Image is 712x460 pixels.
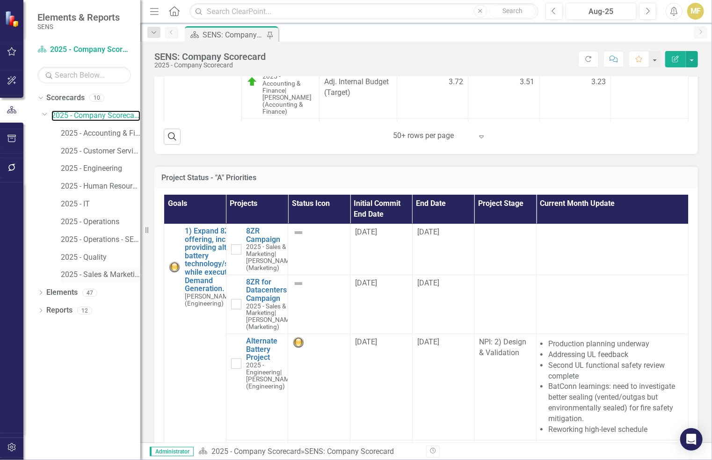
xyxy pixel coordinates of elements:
td: Double-Click to Edit [288,225,350,276]
button: Search [489,5,536,18]
img: Not Defined [293,227,304,239]
li: Production planning underway [548,339,683,350]
a: Alternate Battery Project [246,337,295,362]
span: [DATE] [355,228,377,237]
a: 8ZR Campaign [246,227,295,244]
a: 2025 - Engineering [61,163,140,174]
td: Double-Click to Edit [288,334,350,440]
td: Double-Click to Edit [397,118,468,136]
img: Yellow: At Risk/Needs Attention [293,337,304,349]
span: 2025 - Sales & Marketing [246,303,286,317]
span: [DATE] [417,338,439,347]
small: [PERSON_NAME] (Marketing) [246,303,295,331]
a: 2025 - Operations [61,217,140,227]
div: 2025 - Company Scorecard [154,62,266,69]
a: 2025 - Human Resources [61,181,140,192]
td: Double-Click to Edit [468,118,539,136]
td: Double-Click to Edit Right Click for Context Menu [226,334,288,440]
td: Double-Click to Edit Right Click for Context Menu [226,225,288,276]
a: 2025 - Accounting & Finance [61,128,140,139]
span: | [275,309,276,317]
td: Double-Click to Edit [319,73,397,118]
a: 2025 - Quality [61,252,140,263]
td: Double-Click to Edit [412,275,474,334]
li: Addressing UL feedback [548,350,683,361]
td: Double-Click to Edit [350,225,413,276]
div: SENS: Company Scorecard [154,51,266,62]
a: Reports [46,305,73,316]
td: Double-Click to Edit [319,118,397,136]
img: Not Defined [293,278,304,290]
a: 2025 - Company Scorecard [211,447,301,456]
div: 47 [82,289,97,297]
div: Aug-25 [569,6,633,17]
button: MF [687,3,704,20]
span: 3.23 [591,77,606,88]
a: 2025 - Company Scorecard [51,110,140,121]
td: Double-Click to Edit [474,275,537,334]
span: | [280,369,282,376]
td: Double-Click to Edit [474,334,537,440]
td: Double-Click to Edit [611,118,689,190]
td: Double-Click to Edit [397,73,468,118]
img: Yellow: At Risk/Needs Attention [169,262,180,273]
a: 2025 - Customer Service [61,146,140,157]
td: Double-Click to Edit [537,275,689,334]
span: [DATE] [355,338,377,347]
span: Search [502,7,523,15]
td: Double-Click to Edit [288,275,350,334]
td: Double-Click to Edit Right Click for Context Menu [226,275,288,334]
span: Elements & Reports [37,12,120,23]
td: Double-Click to Edit [539,73,610,118]
td: Double-Click to Edit [537,225,689,276]
span: NPI: 2) Design & Validation [479,338,526,358]
span: 2025 - Sales & Marketing [246,243,286,258]
td: Double-Click to Edit [611,45,689,118]
td: Double-Click to Edit Right Click for Context Menu [241,118,319,190]
li: BatConn learnings: need to investigate better sealing (vented/outgas but environmentally sealed) ... [548,382,683,424]
td: Double-Click to Edit [468,73,539,118]
span: [DATE] [417,228,439,237]
a: 2025 - Sales & Marketing [61,270,140,280]
span: | [285,87,286,94]
span: 2025 - Engineering [246,362,280,376]
img: On Target [247,76,258,88]
small: [PERSON_NAME] (Engineering) [185,293,253,307]
span: | [275,250,276,258]
span: 3.72 [449,77,463,88]
input: Search ClearPoint... [189,3,538,20]
div: » [198,446,419,457]
div: SENS: Company Scorecard [203,29,264,41]
span: Adj. Internal Budget (Target) [324,77,392,98]
a: 2025 - IT [61,199,140,210]
div: 10 [89,94,104,102]
td: Double-Click to Edit [539,118,610,136]
td: Double-Click to Edit [474,225,537,276]
div: Open Intercom Messenger [680,428,703,451]
div: SENS: Company Scorecard [305,447,394,456]
small: [PERSON_NAME] (Accounting & Finance) [262,73,314,115]
li: Second UL functional safety review complete [548,361,683,382]
a: Scorecards [46,93,85,103]
td: Double-Click to Edit [350,275,413,334]
a: Elements [46,287,78,298]
td: Double-Click to Edit [412,334,474,440]
li: Reworking high-level schedule [548,425,683,436]
a: 8ZR for Datacenters Campaign [246,278,295,303]
td: Double-Click to Edit Right Click for Context Menu [241,45,319,118]
img: ClearPoint Strategy [5,11,21,27]
span: 3.51 [520,77,535,88]
span: 2025 - Accounting & Finance [262,73,300,94]
a: 2025 - Company Scorecard [37,44,131,55]
span: [DATE] [355,279,377,288]
small: SENS [37,23,120,30]
span: Administrator [150,447,194,456]
small: [PERSON_NAME] (Engineering) [246,362,295,390]
h3: Project Status - "A" Priorities [161,174,691,182]
a: 1) Expand 8Z offering, including providing alternate battery technology/supplier, while executing... [185,227,253,293]
span: [DATE] [417,279,439,288]
td: Double-Click to Edit [350,334,413,440]
button: Aug-25 [566,3,637,20]
a: 2025 - Operations - SENS Legacy KPIs [61,234,140,245]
